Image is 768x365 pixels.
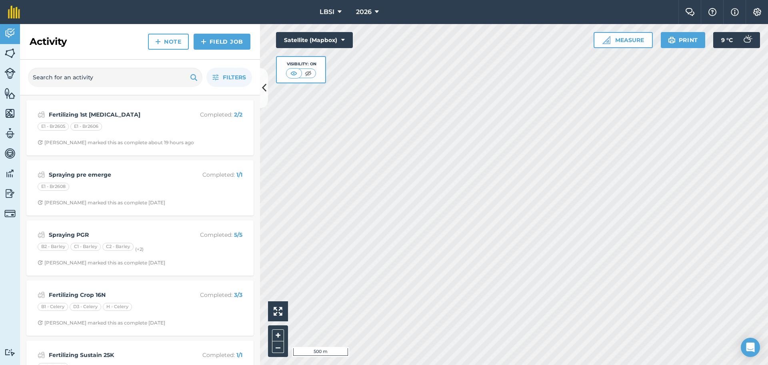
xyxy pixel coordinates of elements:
img: svg+xml;base64,PHN2ZyB4bWxucz0iaHR0cDovL3d3dy53My5vcmcvMjAwMC9zdmciIHdpZHRoPSI1MCIgaGVpZ2h0PSI0MC... [289,69,299,77]
strong: 1 / 1 [236,351,242,359]
strong: Fertilizing Sustain 25K [49,351,176,359]
img: svg+xml;base64,PD94bWwgdmVyc2lvbj0iMS4wIiBlbmNvZGluZz0idXRmLTgiPz4KPCEtLSBHZW5lcmF0b3I6IEFkb2JlIE... [4,167,16,179]
button: Measure [594,32,653,48]
div: [PERSON_NAME] marked this as complete [DATE] [38,200,165,206]
a: Spraying PGRCompleted: 5/5B2 - BarleyC1 - BarleyC2 - Barley(+2)Clock with arrow pointing clockwis... [31,225,249,271]
strong: Fertilizing Crop 16N [49,290,176,299]
div: Open Intercom Messenger [741,338,760,357]
div: Visibility: On [286,61,316,67]
p: Completed : [179,290,242,299]
div: D3 - Celery [70,303,101,311]
img: svg+xml;base64,PHN2ZyB4bWxucz0iaHR0cDovL3d3dy53My5vcmcvMjAwMC9zdmciIHdpZHRoPSIxNyIgaGVpZ2h0PSIxNy... [731,7,739,17]
strong: 1 / 1 [236,171,242,178]
p: Completed : [179,351,242,359]
img: svg+xml;base64,PHN2ZyB4bWxucz0iaHR0cDovL3d3dy53My5vcmcvMjAwMC9zdmciIHdpZHRoPSIxOSIgaGVpZ2h0PSIyNC... [190,73,198,82]
p: Completed : [179,170,242,179]
img: svg+xml;base64,PD94bWwgdmVyc2lvbj0iMS4wIiBlbmNvZGluZz0idXRmLTgiPz4KPCEtLSBHZW5lcmF0b3I6IEFkb2JlIE... [4,27,16,39]
div: C2 - Barley [102,243,134,251]
img: svg+xml;base64,PHN2ZyB4bWxucz0iaHR0cDovL3d3dy53My5vcmcvMjAwMC9zdmciIHdpZHRoPSIxNCIgaGVpZ2h0PSIyNC... [155,37,161,46]
button: Satellite (Mapbox) [276,32,353,48]
img: A cog icon [752,8,762,16]
button: 9 °C [713,32,760,48]
img: svg+xml;base64,PHN2ZyB4bWxucz0iaHR0cDovL3d3dy53My5vcmcvMjAwMC9zdmciIHdpZHRoPSI1NiIgaGVpZ2h0PSI2MC... [4,107,16,119]
img: Clock with arrow pointing clockwise [38,140,43,145]
strong: 3 / 3 [234,291,242,298]
span: Filters [223,73,246,82]
a: Spraying pre emergeCompleted: 1/1E1 - Br2608Clock with arrow pointing clockwise[PERSON_NAME] mark... [31,165,249,211]
img: svg+xml;base64,PD94bWwgdmVyc2lvbj0iMS4wIiBlbmNvZGluZz0idXRmLTgiPz4KPCEtLSBHZW5lcmF0b3I6IEFkb2JlIE... [4,188,16,200]
strong: Fertilizing 1st [MEDICAL_DATA] [49,110,176,119]
div: B1 - Celery [38,303,68,311]
img: svg+xml;base64,PHN2ZyB4bWxucz0iaHR0cDovL3d3dy53My5vcmcvMjAwMC9zdmciIHdpZHRoPSI1NiIgaGVpZ2h0PSI2MC... [4,47,16,59]
strong: Spraying PGR [49,230,176,239]
a: Field Job [194,34,250,50]
img: svg+xml;base64,PHN2ZyB4bWxucz0iaHR0cDovL3d3dy53My5vcmcvMjAwMC9zdmciIHdpZHRoPSI1NiIgaGVpZ2h0PSI2MC... [4,87,16,99]
img: svg+xml;base64,PD94bWwgdmVyc2lvbj0iMS4wIiBlbmNvZGluZz0idXRmLTgiPz4KPCEtLSBHZW5lcmF0b3I6IEFkb2JlIE... [4,349,16,356]
input: Search for an activity [28,68,202,87]
div: H - Celery [103,303,132,311]
div: [PERSON_NAME] marked this as complete about 19 hours ago [38,139,194,146]
img: svg+xml;base64,PHN2ZyB4bWxucz0iaHR0cDovL3d3dy53My5vcmcvMjAwMC9zdmciIHdpZHRoPSIxOSIgaGVpZ2h0PSIyNC... [668,35,676,45]
img: svg+xml;base64,PD94bWwgdmVyc2lvbj0iMS4wIiBlbmNvZGluZz0idXRmLTgiPz4KPCEtLSBHZW5lcmF0b3I6IEFkb2JlIE... [38,350,45,360]
p: Completed : [179,230,242,239]
img: Clock with arrow pointing clockwise [38,200,43,205]
div: E1 - Br2605 [38,123,69,131]
strong: Spraying pre emerge [49,170,176,179]
a: Fertilizing 1st [MEDICAL_DATA]Completed: 2/2E1 - Br2605E1 - Br2606Clock with arrow pointing clock... [31,105,249,151]
img: Clock with arrow pointing clockwise [38,260,43,265]
img: svg+xml;base64,PD94bWwgdmVyc2lvbj0iMS4wIiBlbmNvZGluZz0idXRmLTgiPz4KPCEtLSBHZW5lcmF0b3I6IEFkb2JlIE... [739,32,755,48]
img: Four arrows, one pointing top left, one top right, one bottom right and the last bottom left [274,307,282,316]
button: Filters [206,68,252,87]
img: Clock with arrow pointing clockwise [38,320,43,325]
h2: Activity [30,35,67,48]
img: svg+xml;base64,PD94bWwgdmVyc2lvbj0iMS4wIiBlbmNvZGluZz0idXRmLTgiPz4KPCEtLSBHZW5lcmF0b3I6IEFkb2JlIE... [38,110,45,119]
img: svg+xml;base64,PD94bWwgdmVyc2lvbj0iMS4wIiBlbmNvZGluZz0idXRmLTgiPz4KPCEtLSBHZW5lcmF0b3I6IEFkb2JlIE... [4,147,16,159]
img: svg+xml;base64,PD94bWwgdmVyc2lvbj0iMS4wIiBlbmNvZGluZz0idXRmLTgiPz4KPCEtLSBHZW5lcmF0b3I6IEFkb2JlIE... [4,68,16,79]
div: E1 - Br2608 [38,183,69,191]
img: svg+xml;base64,PHN2ZyB4bWxucz0iaHR0cDovL3d3dy53My5vcmcvMjAwMC9zdmciIHdpZHRoPSIxNCIgaGVpZ2h0PSIyNC... [201,37,206,46]
div: B2 - Barley [38,243,69,251]
img: svg+xml;base64,PHN2ZyB4bWxucz0iaHR0cDovL3d3dy53My5vcmcvMjAwMC9zdmciIHdpZHRoPSI1MCIgaGVpZ2h0PSI0MC... [303,69,313,77]
div: [PERSON_NAME] marked this as complete [DATE] [38,320,165,326]
strong: 5 / 5 [234,231,242,238]
img: Ruler icon [602,36,610,44]
a: Fertilizing Crop 16NCompleted: 3/3B1 - CeleryD3 - CeleryH - CeleryClock with arrow pointing clock... [31,285,249,331]
button: Print [661,32,706,48]
small: (+ 2 ) [135,246,144,252]
div: [PERSON_NAME] marked this as complete [DATE] [38,260,165,266]
div: C1 - Barley [70,243,101,251]
img: A question mark icon [708,8,717,16]
strong: 2 / 2 [234,111,242,118]
img: svg+xml;base64,PD94bWwgdmVyc2lvbj0iMS4wIiBlbmNvZGluZz0idXRmLTgiPz4KPCEtLSBHZW5lcmF0b3I6IEFkb2JlIE... [4,208,16,219]
button: + [272,329,284,341]
img: svg+xml;base64,PD94bWwgdmVyc2lvbj0iMS4wIiBlbmNvZGluZz0idXRmLTgiPz4KPCEtLSBHZW5lcmF0b3I6IEFkb2JlIE... [38,170,45,179]
img: svg+xml;base64,PD94bWwgdmVyc2lvbj0iMS4wIiBlbmNvZGluZz0idXRmLTgiPz4KPCEtLSBHZW5lcmF0b3I6IEFkb2JlIE... [4,127,16,139]
img: svg+xml;base64,PD94bWwgdmVyc2lvbj0iMS4wIiBlbmNvZGluZz0idXRmLTgiPz4KPCEtLSBHZW5lcmF0b3I6IEFkb2JlIE... [38,230,45,240]
button: – [272,341,284,353]
div: E1 - Br2606 [70,123,102,131]
span: LBSI [320,7,334,17]
p: Completed : [179,110,242,119]
img: svg+xml;base64,PD94bWwgdmVyc2lvbj0iMS4wIiBlbmNvZGluZz0idXRmLTgiPz4KPCEtLSBHZW5lcmF0b3I6IEFkb2JlIE... [38,290,45,300]
img: Two speech bubbles overlapping with the left bubble in the forefront [685,8,695,16]
span: 2026 [356,7,372,17]
img: fieldmargin Logo [8,6,20,18]
span: 9 ° C [721,32,733,48]
a: Note [148,34,189,50]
